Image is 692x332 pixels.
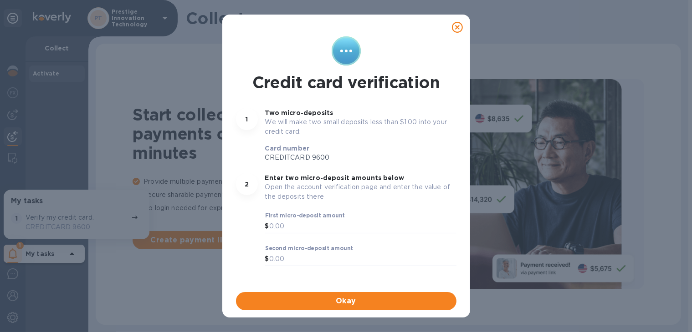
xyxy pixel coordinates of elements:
p: 2 [245,180,249,189]
p: Open the account verification page and enter the value of the deposits there [265,182,456,201]
span: Okay [243,296,449,307]
p: Enter two micro-deposit amounts below [265,173,456,182]
b: Card number [265,145,310,152]
p: Two micro-deposits [265,108,456,117]
p: We will make two small deposits less than $1.00 into your credit card: [265,117,456,136]
label: First micro-deposit amount [265,213,345,219]
label: Second micro-deposit amount [265,246,353,251]
input: 0.00 [269,220,456,233]
p: CREDITCARD 9600 [265,153,357,162]
div: $ [265,220,269,233]
p: 1 [246,115,248,124]
div: $ [265,252,269,266]
button: Okay [236,292,456,310]
input: 0.00 [269,252,456,266]
h1: Credit card verification [252,73,440,92]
